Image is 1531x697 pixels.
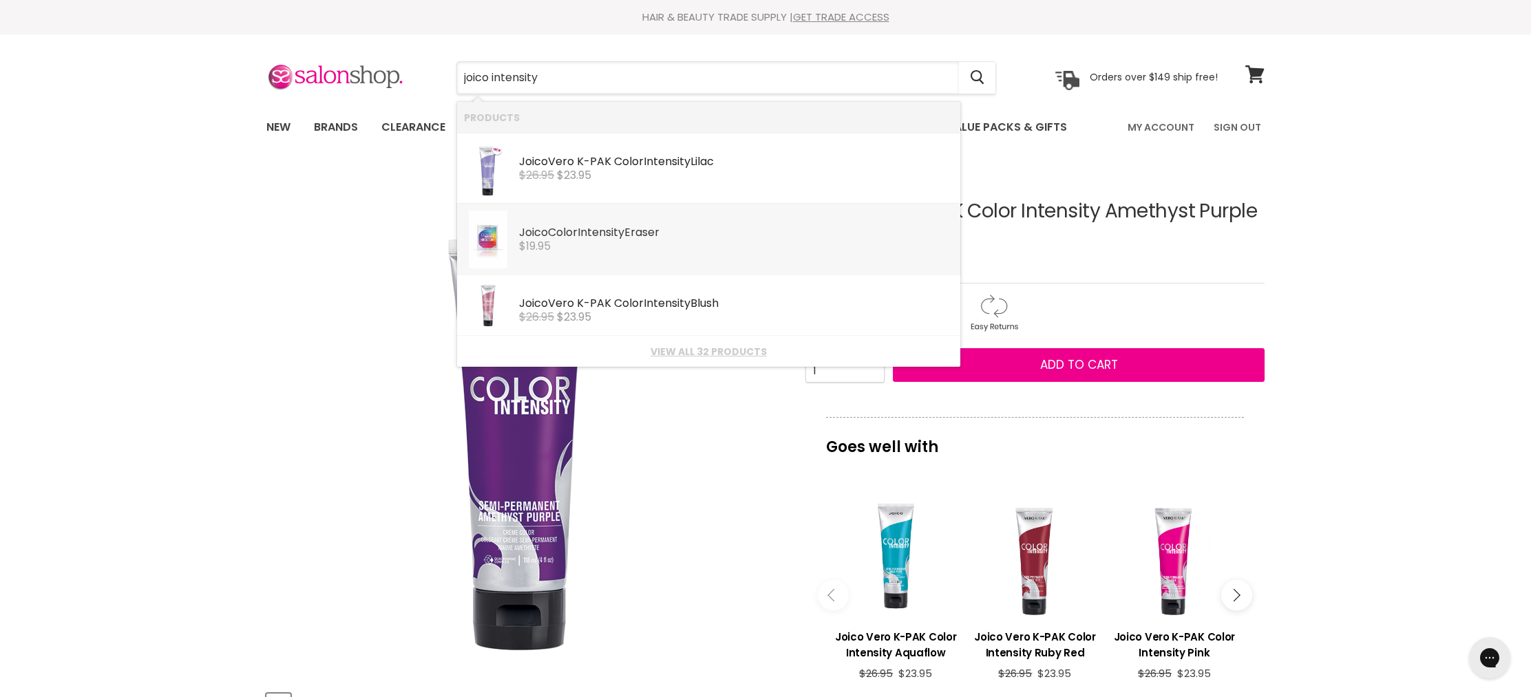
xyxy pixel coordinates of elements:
span: $26.95 [1138,666,1172,680]
img: Joico Vero K-PAK Color Intensity Amethyst Purple [363,182,684,664]
b: Intensity [644,295,690,311]
b: Joico [519,295,548,311]
img: joico-color-intensity-blush_1024x1024_2x_d1b2f30f-2749-4527-99cb-9e8728fee137_200x.png [464,281,512,330]
img: CI_Lilac_200x.png [469,140,507,197]
div: Joico Vero K-PAK Color Intensity Amethyst Purple image. Click or Scroll to Zoom. [266,167,781,680]
s: $26.95 [519,167,554,183]
nav: Main [249,107,1282,147]
img: joico_colour_intensity_eraser_sachet_200x.jpg [469,211,507,268]
iframe: Gorgias live chat messenger [1462,632,1517,683]
span: $23.95 [898,666,932,680]
span: $19.95 [519,238,551,254]
li: Products: Joico Vero K-PAK Color Intensity Lilac [457,133,960,204]
button: Add to cart [893,348,1265,383]
a: New [256,113,301,142]
p: Orders over $149 ship free! [1090,71,1218,83]
b: Joico [519,224,548,240]
div: Color Eraser [519,226,953,241]
b: Intensity [644,153,690,169]
a: Value Packs & Gifts [936,113,1077,142]
li: Products [457,102,960,133]
b: Joico [519,153,548,169]
a: Sign Out [1205,113,1269,142]
a: View product:Joico Vero K-PAK Color Intensity Ruby Red [972,619,1097,667]
h1: Joico Vero K-PAK Color Intensity Amethyst Purple [805,201,1265,222]
span: $23.95 [557,309,591,325]
li: View All [457,336,960,367]
s: $26.95 [519,309,554,325]
div: Vero K-PAK Color Lilac [519,156,953,170]
span: $23.95 [1177,666,1211,680]
li: Products: Joico Color Intensity Eraser [457,204,960,275]
p: Goes well with [826,417,1244,462]
img: returns.gif [957,292,1030,334]
h3: Joico Vero K-PAK Color Intensity Ruby Red [972,629,1097,661]
a: View product:Joico Vero K-PAK Color Intensity Pink [1112,619,1237,667]
li: Products: Joico Vero K-PAK Color Intensity Blush [457,275,960,336]
a: Brands [304,113,368,142]
div: Vero K-PAK Color Blush [519,297,953,312]
a: My Account [1119,113,1203,142]
input: Search [457,62,959,94]
span: $26.95 [998,666,1032,680]
ul: Main menu [256,107,1099,147]
a: Clearance [371,113,456,142]
a: View all 32 products [464,346,953,357]
span: $23.95 [1037,666,1071,680]
span: $26.95 [859,666,893,680]
span: Add to cart [1040,356,1118,373]
a: GET TRADE ACCESS [793,10,889,24]
form: Product [456,61,996,94]
b: Intensity [578,224,624,240]
div: HAIR & BEAUTY TRADE SUPPLY | [249,10,1282,24]
button: Search [959,62,995,94]
h3: Joico Vero K-PAK Color Intensity Pink [1112,629,1237,661]
a: View product:Joico Vero K-PAK Color Intensity Aquaflow [833,619,958,667]
span: $23.95 [557,167,591,183]
h3: Joico Vero K-PAK Color Intensity Aquaflow [833,629,958,661]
